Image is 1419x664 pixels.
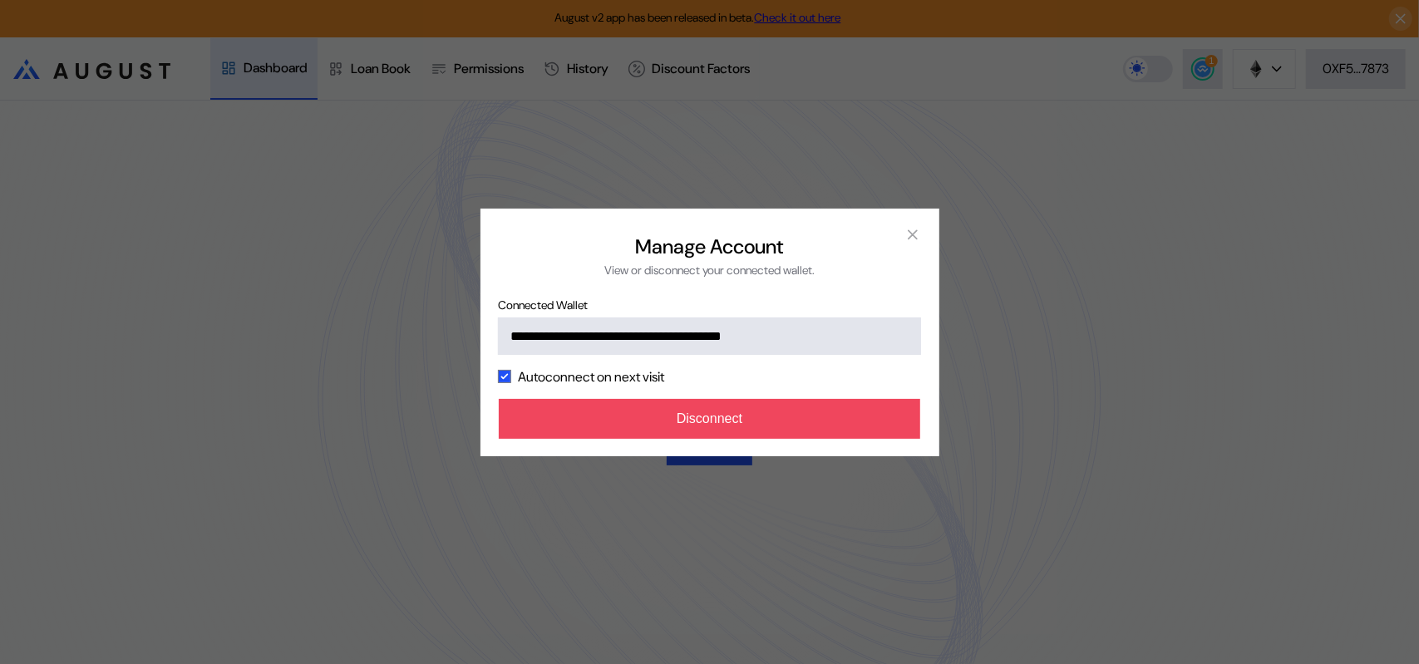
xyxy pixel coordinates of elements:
[604,263,815,278] div: View or disconnect your connected wallet.
[899,222,926,248] button: close modal
[498,298,920,312] span: Connected Wallet
[636,234,784,259] h2: Manage Account
[499,399,921,439] button: Disconnect
[518,368,664,386] label: Autoconnect on next visit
